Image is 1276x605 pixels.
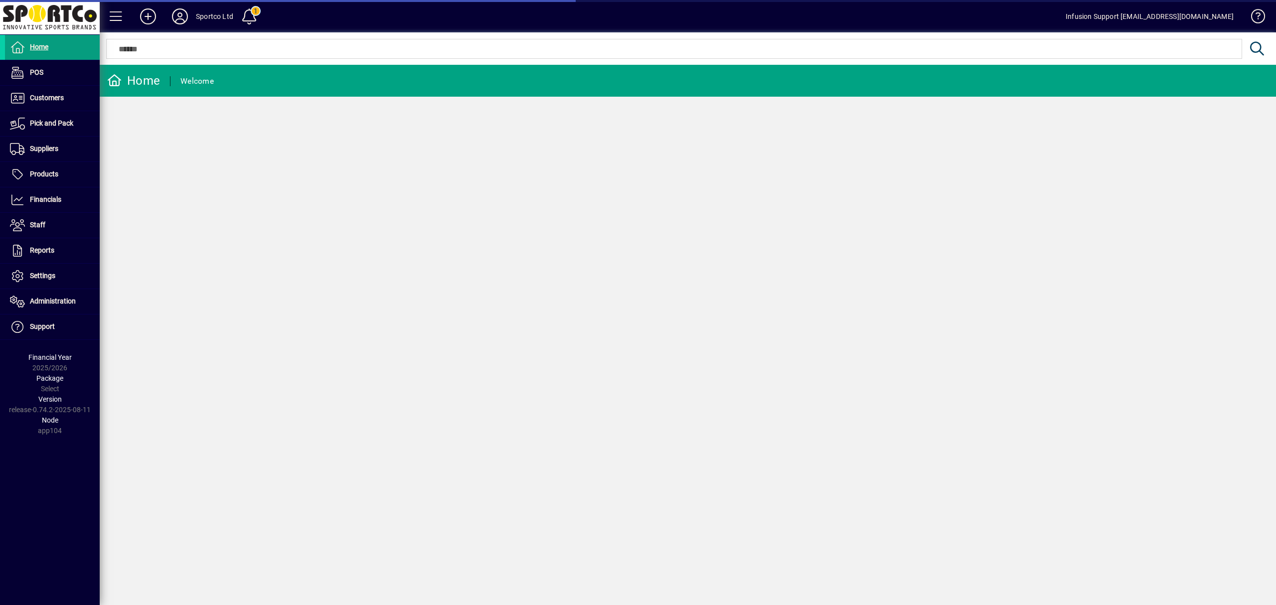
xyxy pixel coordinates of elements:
[5,187,100,212] a: Financials
[5,314,100,339] a: Support
[132,7,164,25] button: Add
[5,289,100,314] a: Administration
[180,73,214,89] div: Welcome
[5,86,100,111] a: Customers
[5,213,100,238] a: Staff
[5,238,100,263] a: Reports
[5,111,100,136] a: Pick and Pack
[164,7,196,25] button: Profile
[1066,8,1234,24] div: Infusion Support [EMAIL_ADDRESS][DOMAIN_NAME]
[5,162,100,187] a: Products
[5,137,100,161] a: Suppliers
[36,374,63,382] span: Package
[30,195,61,203] span: Financials
[30,272,55,280] span: Settings
[30,119,73,127] span: Pick and Pack
[5,264,100,289] a: Settings
[30,246,54,254] span: Reports
[196,8,233,24] div: Sportco Ltd
[30,322,55,330] span: Support
[30,68,43,76] span: POS
[5,60,100,85] a: POS
[30,145,58,152] span: Suppliers
[1244,2,1264,34] a: Knowledge Base
[30,297,76,305] span: Administration
[30,43,48,51] span: Home
[30,94,64,102] span: Customers
[28,353,72,361] span: Financial Year
[30,170,58,178] span: Products
[107,73,160,89] div: Home
[38,395,62,403] span: Version
[42,416,58,424] span: Node
[30,221,45,229] span: Staff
